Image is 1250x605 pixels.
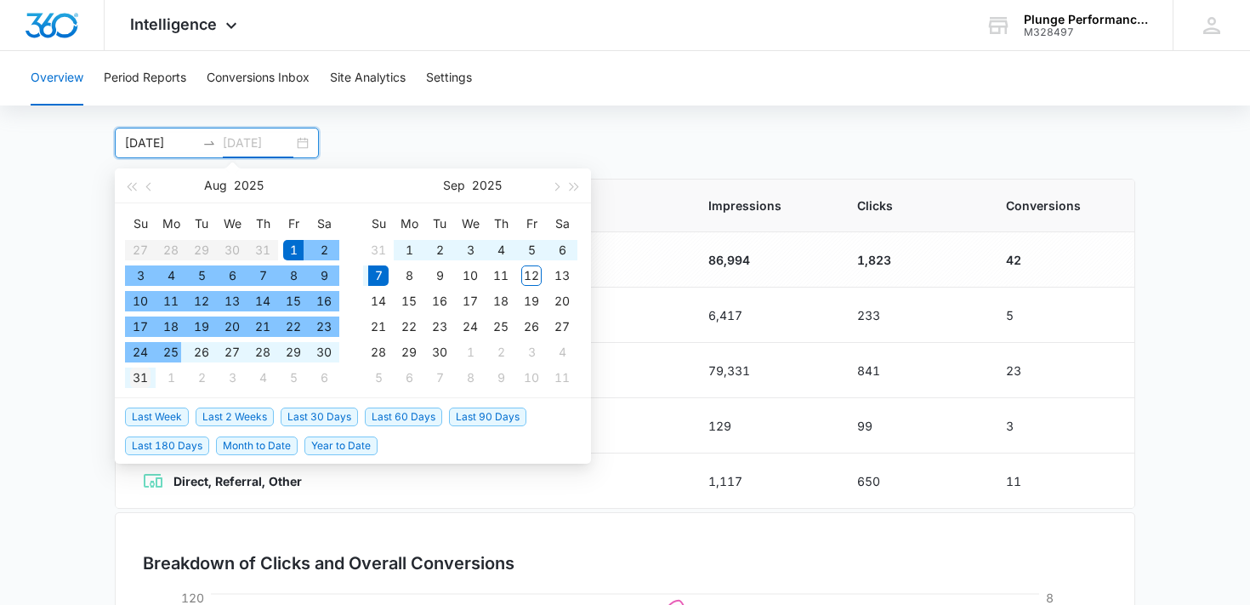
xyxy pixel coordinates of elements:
[283,265,304,286] div: 8
[217,314,247,340] td: 2025-08-20
[314,317,334,337] div: 23
[130,317,151,337] div: 17
[309,340,339,365] td: 2025-08-30
[424,365,455,391] td: 2025-10-07
[429,291,450,311] div: 16
[314,368,334,388] div: 6
[399,342,419,362] div: 29
[125,210,156,237] th: Su
[455,210,486,237] th: We
[234,168,264,203] button: 2025
[1024,26,1148,38] div: account id
[314,342,334,362] div: 30
[173,474,302,488] strong: Direct, Referral, Other
[837,232,986,288] td: 1,823
[191,291,212,311] div: 12
[552,240,572,260] div: 6
[283,368,304,388] div: 5
[309,288,339,314] td: 2025-08-16
[278,314,309,340] td: 2025-08-22
[491,291,511,311] div: 18
[207,51,310,106] button: Conversions Inbox
[426,51,472,106] button: Settings
[161,368,181,388] div: 1
[547,288,577,314] td: 2025-09-20
[186,365,217,391] td: 2025-09-02
[125,314,156,340] td: 2025-08-17
[278,210,309,237] th: Fr
[156,263,186,288] td: 2025-08-04
[394,210,424,237] th: Mo
[363,263,394,288] td: 2025-09-07
[394,340,424,365] td: 2025-09-29
[486,340,516,365] td: 2025-10-02
[424,340,455,365] td: 2025-09-30
[399,240,419,260] div: 1
[186,288,217,314] td: 2025-08-12
[217,263,247,288] td: 2025-08-06
[125,288,156,314] td: 2025-08-10
[161,317,181,337] div: 18
[521,291,542,311] div: 19
[202,136,216,150] span: to
[521,368,542,388] div: 10
[104,51,186,106] button: Period Reports
[837,454,986,509] td: 650
[156,340,186,365] td: 2025-08-25
[363,340,394,365] td: 2025-09-28
[253,342,273,362] div: 28
[449,408,526,426] span: Last 90 Days
[486,263,516,288] td: 2025-09-11
[309,210,339,237] th: Sa
[365,408,442,426] span: Last 60 Days
[143,551,514,576] h3: Breakdown of Clicks and Overall Conversions
[363,210,394,237] th: Su
[278,263,309,288] td: 2025-08-08
[368,240,389,260] div: 31
[394,237,424,263] td: 2025-09-01
[130,15,217,33] span: Intelligence
[399,265,419,286] div: 8
[314,240,334,260] div: 2
[547,340,577,365] td: 2025-10-04
[253,368,273,388] div: 4
[443,168,465,203] button: Sep
[516,210,547,237] th: Fr
[247,365,278,391] td: 2025-09-04
[424,237,455,263] td: 2025-09-02
[486,314,516,340] td: 2025-09-25
[857,197,965,214] span: Clicks
[688,454,837,509] td: 1,117
[424,314,455,340] td: 2025-09-23
[125,134,196,152] input: Start date
[309,365,339,391] td: 2025-09-06
[130,291,151,311] div: 10
[1024,13,1148,26] div: account name
[363,314,394,340] td: 2025-09-21
[31,51,83,106] button: Overview
[429,317,450,337] div: 23
[217,210,247,237] th: We
[486,210,516,237] th: Th
[191,317,212,337] div: 19
[986,454,1134,509] td: 11
[222,368,242,388] div: 3
[216,437,298,455] span: Month to Date
[424,288,455,314] td: 2025-09-16
[278,365,309,391] td: 2025-09-05
[304,437,378,455] span: Year to Date
[455,288,486,314] td: 2025-09-17
[460,342,480,362] div: 1
[491,265,511,286] div: 11
[516,263,547,288] td: 2025-09-12
[486,237,516,263] td: 2025-09-04
[547,365,577,391] td: 2025-10-11
[125,263,156,288] td: 2025-08-03
[986,288,1134,343] td: 5
[460,240,480,260] div: 3
[547,263,577,288] td: 2025-09-13
[688,343,837,398] td: 79,331
[363,365,394,391] td: 2025-10-05
[223,134,293,152] input: End date
[217,365,247,391] td: 2025-09-03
